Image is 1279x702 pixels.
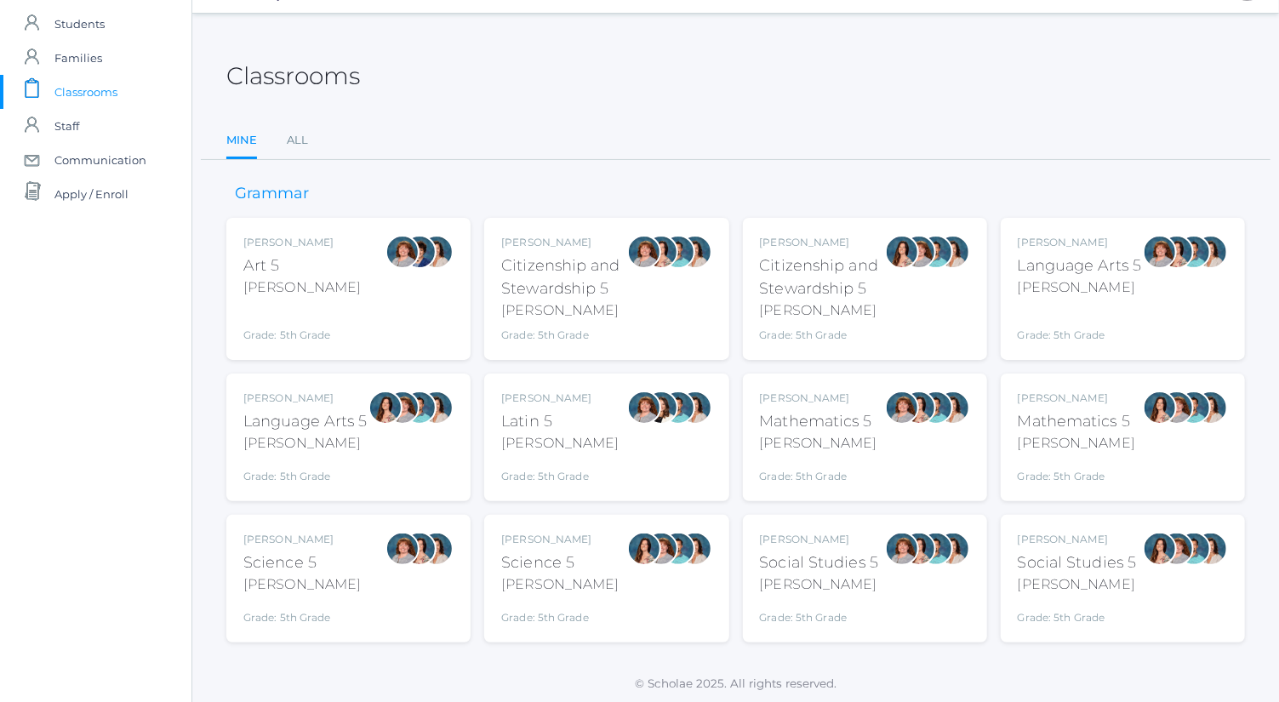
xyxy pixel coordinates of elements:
div: Cari Burke [1194,532,1228,566]
div: [PERSON_NAME] [243,391,368,406]
span: Families [54,41,102,75]
div: Cari Burke [678,532,712,566]
span: Communication [54,143,146,177]
div: Sarah Bence [385,532,420,566]
div: Rebecca Salazar [885,235,919,269]
div: Sarah Bence [385,391,420,425]
div: Sarah Bence [885,532,919,566]
div: Grade: 5th Grade [243,305,361,343]
div: Cari Burke [420,532,454,566]
div: Sarah Bence [644,532,678,566]
div: Latin 5 [501,410,619,433]
div: [PERSON_NAME] [1018,532,1137,547]
div: [PERSON_NAME] [501,235,626,250]
div: Rebecca Salazar [1143,532,1177,566]
div: Cari Burke [420,391,454,425]
div: [PERSON_NAME] [243,532,361,547]
div: Rebecca Salazar [902,391,936,425]
div: Language Arts 5 [243,410,368,433]
div: Grade: 5th Grade [760,602,879,625]
div: Science 5 [501,551,619,574]
div: Rebecca Salazar [368,391,403,425]
div: Grade: 5th Grade [501,460,619,484]
div: Cari Burke [678,235,712,269]
h2: Classrooms [226,63,360,89]
div: Rebecca Salazar [1143,391,1177,425]
div: Westen Taylor [1177,532,1211,566]
div: Westen Taylor [403,391,437,425]
div: [PERSON_NAME] [501,391,619,406]
div: [PERSON_NAME] [243,235,361,250]
span: Students [54,7,105,41]
div: Citizenship and Stewardship 5 [501,254,626,300]
a: Mine [226,123,257,160]
div: Grade: 5th Grade [243,602,361,625]
div: [PERSON_NAME] [501,574,619,595]
div: Grade: 5th Grade [1018,460,1135,484]
div: [PERSON_NAME] [1018,433,1135,454]
div: Sarah Bence [627,391,661,425]
div: Grade: 5th Grade [760,460,877,484]
div: Sarah Bence [902,235,936,269]
span: Classrooms [54,75,117,109]
div: Grade: 5th Grade [501,328,626,343]
div: Rebecca Salazar [627,532,661,566]
div: Grade: 5th Grade [243,460,368,484]
div: [PERSON_NAME] [1018,574,1137,595]
div: Carolyn Sugimoto [403,235,437,269]
div: Westen Taylor [661,391,695,425]
div: Rebecca Salazar [1160,235,1194,269]
div: Westen Taylor [661,532,695,566]
div: Teresa Deutsch [644,391,678,425]
p: © Scholae 2025. All rights reserved. [192,675,1279,692]
div: Sarah Bence [1160,391,1194,425]
div: Social Studies 5 [760,551,879,574]
div: Science 5 [243,551,361,574]
div: Cari Burke [678,391,712,425]
div: Sarah Bence [885,391,919,425]
span: Apply / Enroll [54,177,128,211]
div: Grade: 5th Grade [501,602,619,625]
div: Language Arts 5 [1018,254,1142,277]
div: [PERSON_NAME] [760,300,885,321]
div: Westen Taylor [919,235,953,269]
a: All [287,123,308,157]
div: [PERSON_NAME] [1018,277,1142,298]
div: Westen Taylor [1177,391,1211,425]
div: [PERSON_NAME] [760,574,879,595]
div: Westen Taylor [919,532,953,566]
div: Cari Burke [936,532,970,566]
div: Grade: 5th Grade [1018,602,1137,625]
div: [PERSON_NAME] [1018,235,1142,250]
div: [PERSON_NAME] [501,300,626,321]
div: Mathematics 5 [1018,410,1135,433]
div: Sarah Bence [385,235,420,269]
div: [PERSON_NAME] [760,391,877,406]
div: [PERSON_NAME] [1018,391,1135,406]
div: Cari Burke [1194,391,1228,425]
div: Rebecca Salazar [902,532,936,566]
div: Westen Taylor [919,391,953,425]
div: Citizenship and Stewardship 5 [760,254,885,300]
div: [PERSON_NAME] [501,433,619,454]
div: Westen Taylor [1177,235,1211,269]
div: Cari Burke [936,391,970,425]
div: Sarah Bence [627,235,661,269]
div: [PERSON_NAME] [501,532,619,547]
div: [PERSON_NAME] [243,574,361,595]
h3: Grammar [226,185,317,203]
div: Sarah Bence [1160,532,1194,566]
div: Sarah Bence [1143,235,1177,269]
div: Cari Burke [1194,235,1228,269]
div: Art 5 [243,254,361,277]
div: Cari Burke [420,235,454,269]
div: Cari Burke [936,235,970,269]
div: Westen Taylor [661,235,695,269]
div: Grade: 5th Grade [1018,305,1142,343]
div: Social Studies 5 [1018,551,1137,574]
div: [PERSON_NAME] [243,433,368,454]
span: Staff [54,109,79,143]
div: [PERSON_NAME] [760,532,879,547]
div: [PERSON_NAME] [760,433,877,454]
div: Mathematics 5 [760,410,877,433]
